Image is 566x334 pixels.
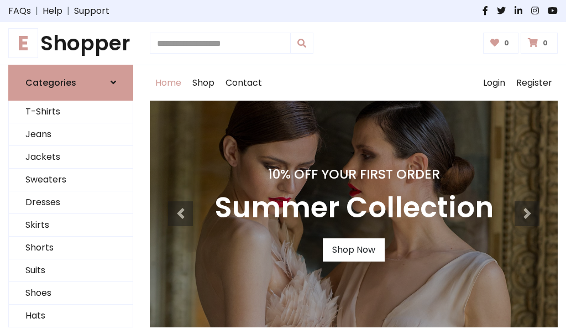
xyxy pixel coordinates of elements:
[220,65,268,101] a: Contact
[25,77,76,88] h6: Categories
[187,65,220,101] a: Shop
[9,191,133,214] a: Dresses
[511,65,558,101] a: Register
[323,238,385,262] a: Shop Now
[9,305,133,327] a: Hats
[8,28,38,58] span: E
[8,31,133,56] h1: Shopper
[478,65,511,101] a: Login
[31,4,43,18] span: |
[9,169,133,191] a: Sweaters
[150,65,187,101] a: Home
[9,123,133,146] a: Jeans
[43,4,62,18] a: Help
[501,38,512,48] span: 0
[9,101,133,123] a: T-Shirts
[214,191,494,225] h3: Summer Collection
[483,33,519,54] a: 0
[214,166,494,182] h4: 10% Off Your First Order
[9,282,133,305] a: Shoes
[9,259,133,282] a: Suits
[9,237,133,259] a: Shorts
[9,214,133,237] a: Skirts
[9,146,133,169] a: Jackets
[74,4,109,18] a: Support
[8,65,133,101] a: Categories
[62,4,74,18] span: |
[8,31,133,56] a: EShopper
[540,38,551,48] span: 0
[521,33,558,54] a: 0
[8,4,31,18] a: FAQs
